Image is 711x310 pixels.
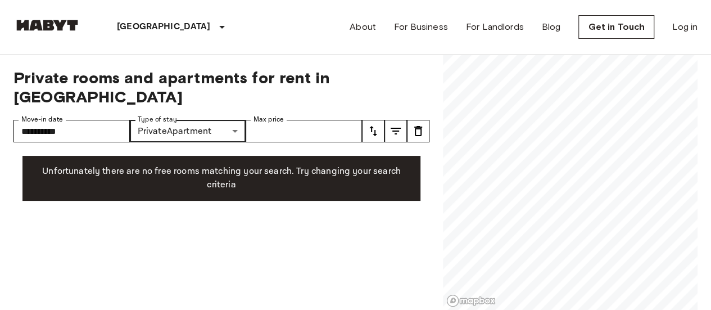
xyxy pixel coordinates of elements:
[384,120,407,142] button: tune
[117,20,211,34] p: [GEOGRAPHIC_DATA]
[578,15,654,39] a: Get in Touch
[350,20,376,34] a: About
[253,115,284,124] label: Max price
[13,20,81,31] img: Habyt
[13,68,429,106] span: Private rooms and apartments for rent in [GEOGRAPHIC_DATA]
[466,20,524,34] a: For Landlords
[672,20,698,34] a: Log in
[31,165,411,192] p: Unfortunately there are no free rooms matching your search. Try changing your search criteria
[542,20,561,34] a: Blog
[394,20,448,34] a: For Business
[138,115,177,124] label: Type of stay
[362,120,384,142] button: tune
[130,120,246,142] div: PrivateApartment
[13,120,130,142] input: Choose date, selected date is 1 Oct 2025
[21,115,63,124] label: Move-in date
[446,294,496,307] a: Mapbox logo
[407,120,429,142] button: tune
